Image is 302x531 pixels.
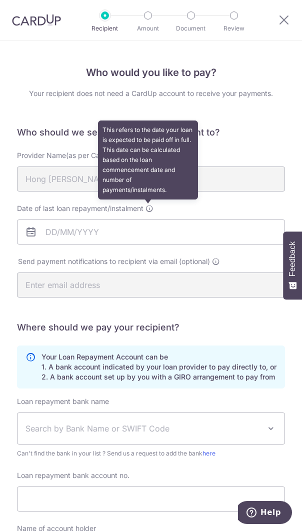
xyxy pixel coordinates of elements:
span: Send payment notifications to recipient via email (optional) [18,256,210,266]
p: Your Loan Repayment Account can be 1. A bank account indicated by your loan provider to pay direc... [41,352,276,382]
div: This refers to the date your loan is expected to be paid off in full. This date can be calculated... [98,120,198,199]
h5: Where should we pay your recipient? [17,321,285,333]
iframe: Opens a widget where you can find more information [238,501,292,526]
p: Amount [128,23,168,33]
span: Date of last loan repayment/instalment [17,203,143,213]
span: Feedback [288,241,297,276]
input: Enter email address [17,272,285,297]
span: Can't find the bank in your list ? Send us a request to add the bank [17,448,285,458]
div: Your recipient does not need a CardUp account to receive your payments. [17,88,285,98]
a: here [202,449,215,457]
img: CardUp [12,14,61,26]
input: DD/MM/YYYY [17,219,285,244]
label: Loan repayment bank account no. [17,470,129,480]
label: Loan repayment bank name [17,396,109,406]
h4: Who would you like to pay? [17,64,285,80]
span: Provider Name(as per Car loan agreement) [17,151,158,159]
p: Document [171,23,211,33]
button: Feedback - Show survey [283,231,302,299]
p: Review [214,23,254,33]
h5: Who should we send this car loan payment to? [17,126,285,138]
span: Search by Bank Name or SWIFT Code [25,422,260,434]
p: Recipient [85,23,125,33]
